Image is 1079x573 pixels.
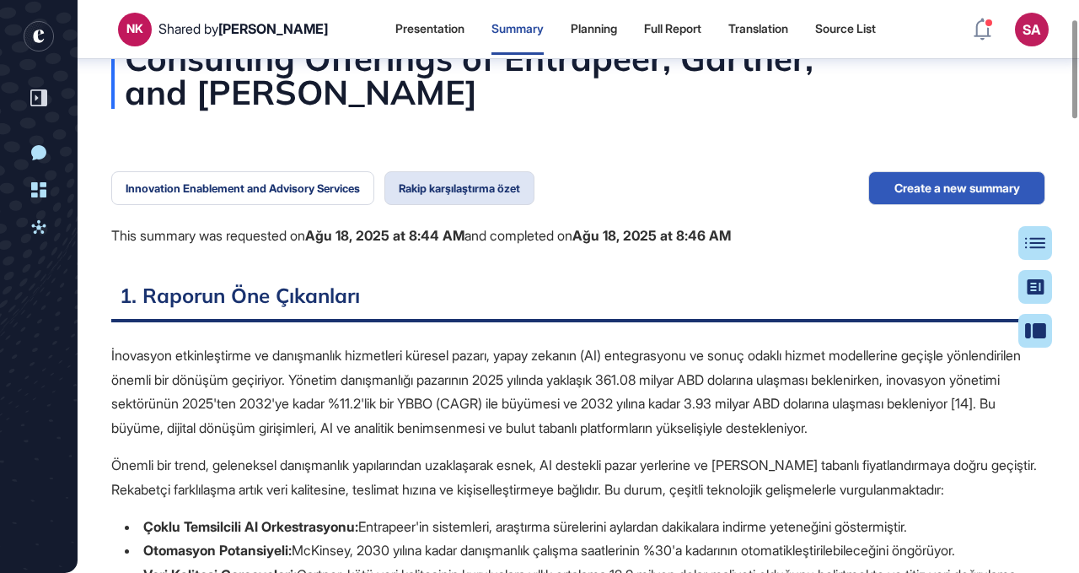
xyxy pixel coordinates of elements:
b: Ağu 18, 2025 at 8:46 AM [572,227,731,244]
div: entrapeer-logo [24,21,54,51]
p: İnovasyon etkinleştirme ve danışmanlık hizmetleri küresel pazarı, yapay zekanın (AI) entegrasyonu... [111,343,1045,441]
span: [PERSON_NAME] [218,20,328,37]
div: Presentation [395,22,464,36]
strong: Çoklu Temsilcili AI Orkestrasyonu: [143,518,358,535]
h2: 1. Raporun Öne Çıkanları [111,281,1045,322]
button: SA [1015,13,1049,46]
b: Ağu 18, 2025 at 8:44 AM [305,227,464,244]
li: Entrapeer'in sistemleri, araştırma sürelerini aylardan dakikalara indirme yeteneğini göstermiştir. [125,515,1045,539]
button: Innovation Enablement and Advisory Services [111,171,374,205]
div: Full Report [644,22,701,36]
li: McKinsey, 2030 yılına kadar danışmanlık çalışma saatlerinin %30'a kadarının otomatikleştirilebile... [125,538,1045,563]
button: Create a new summary [868,171,1045,205]
div: NK [126,22,143,35]
div: This summary was requested on and completed on [111,225,731,247]
strong: Otomasyon Potansiyeli: [143,542,292,559]
div: Planning [571,22,617,36]
div: Shared by [158,21,328,37]
div: Source List [815,22,876,36]
button: Rakip karşılaştırma özet [384,171,534,205]
p: Önemli bir trend, geleneksel danışmanlık yapılarından uzaklaşarak esnek, AI destekli pazar yerler... [111,453,1045,502]
div: Translation [728,22,788,36]
div: Summary [491,22,544,36]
